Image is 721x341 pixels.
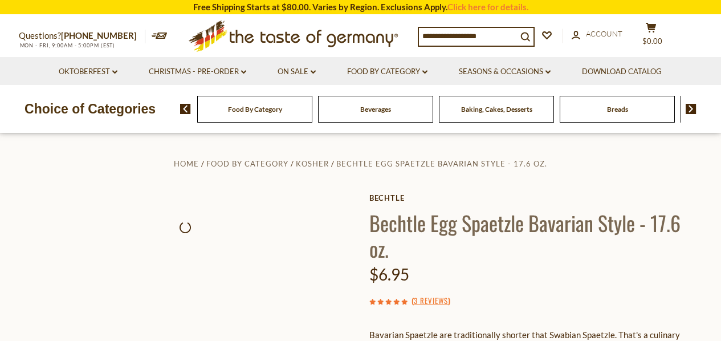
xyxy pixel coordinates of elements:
h1: Bechtle Egg Spaetzle Bavarian Style - 17.6 oz. [369,210,703,261]
span: Account [586,29,622,38]
a: Baking, Cakes, Desserts [461,105,532,113]
a: Food By Category [228,105,282,113]
a: Beverages [360,105,391,113]
a: Oktoberfest [59,66,117,78]
a: Christmas - PRE-ORDER [149,66,246,78]
span: $6.95 [369,265,409,284]
a: Home [174,159,199,168]
a: Click here for details. [447,2,528,12]
a: Food By Category [206,159,288,168]
a: On Sale [278,66,316,78]
a: Kosher [296,159,329,168]
button: $0.00 [634,22,669,51]
a: Account [572,28,622,40]
a: 3 Reviews [414,295,448,307]
p: Questions? [19,29,145,43]
a: Download Catalog [582,66,662,78]
span: $0.00 [642,36,662,46]
span: MON - FRI, 9:00AM - 5:00PM (EST) [19,42,116,48]
a: [PHONE_NUMBER] [61,30,137,40]
a: Breads [607,105,628,113]
img: previous arrow [180,104,191,114]
a: Food By Category [347,66,427,78]
img: next arrow [686,104,696,114]
a: Seasons & Occasions [459,66,551,78]
a: Bechtle Egg Spaetzle Bavarian Style - 17.6 oz. [336,159,547,168]
a: Bechtle [369,193,703,202]
span: ( ) [412,295,450,306]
